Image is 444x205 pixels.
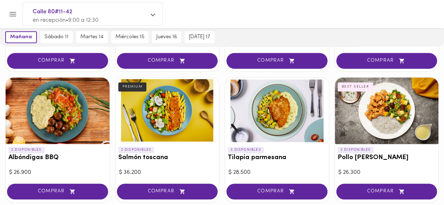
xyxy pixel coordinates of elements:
span: en recepción • 9:00 a 12:30 [33,18,99,23]
span: COMPRAR [16,189,99,194]
button: COMPRAR [226,53,327,69]
button: COMPRAR [7,184,108,199]
span: COMPRAR [345,189,429,194]
button: COMPRAR [336,184,437,199]
button: Menu [4,6,21,23]
div: Tilapia parmesana [225,77,329,144]
span: COMPRAR [235,58,319,64]
h3: Salmón toscana [118,154,217,162]
button: COMPRAR [226,184,327,199]
p: 2 DISPONIBLES [118,147,154,153]
button: [DATE] 17 [185,31,214,43]
h3: Pollo [PERSON_NAME] [338,154,436,162]
button: sábado 11 [40,31,73,43]
span: Calle 80#11-42 [33,7,146,16]
span: COMPRAR [126,58,209,64]
button: martes 14 [76,31,108,43]
span: COMPRAR [126,189,209,194]
p: 3 DISPONIBLES [228,147,264,153]
button: COMPRAR [117,184,218,199]
span: martes 14 [80,34,104,40]
button: mañana [5,31,37,43]
div: $ 28.500 [228,169,325,177]
div: Albóndigas BBQ [6,77,110,144]
button: COMPRAR [7,53,108,69]
div: Pollo Tikka Massala [335,77,439,144]
p: 2 DISPONIBLES [8,147,45,153]
span: mañana [10,34,32,40]
div: BEST SELLER [338,82,373,91]
div: Salmón toscana [115,77,219,144]
div: $ 26.900 [9,169,106,177]
div: PREMIUM [118,82,147,91]
span: COMPRAR [16,58,99,64]
h3: Albóndigas BBQ [8,154,107,162]
button: COMPRAR [117,53,218,69]
h3: Tilapia parmesana [228,154,326,162]
span: [DATE] 17 [189,34,210,40]
span: COMPRAR [235,189,319,194]
span: sábado 11 [45,34,68,40]
span: jueves 16 [156,34,177,40]
button: jueves 16 [152,31,181,43]
button: COMPRAR [336,53,437,69]
div: $ 36.200 [119,169,216,177]
button: miércoles 15 [111,31,148,43]
span: miércoles 15 [115,34,144,40]
span: COMPRAR [345,58,429,64]
div: $ 26.300 [338,169,435,177]
iframe: Messagebird Livechat Widget [403,164,437,198]
p: 2 DISPONIBLES [338,147,374,153]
